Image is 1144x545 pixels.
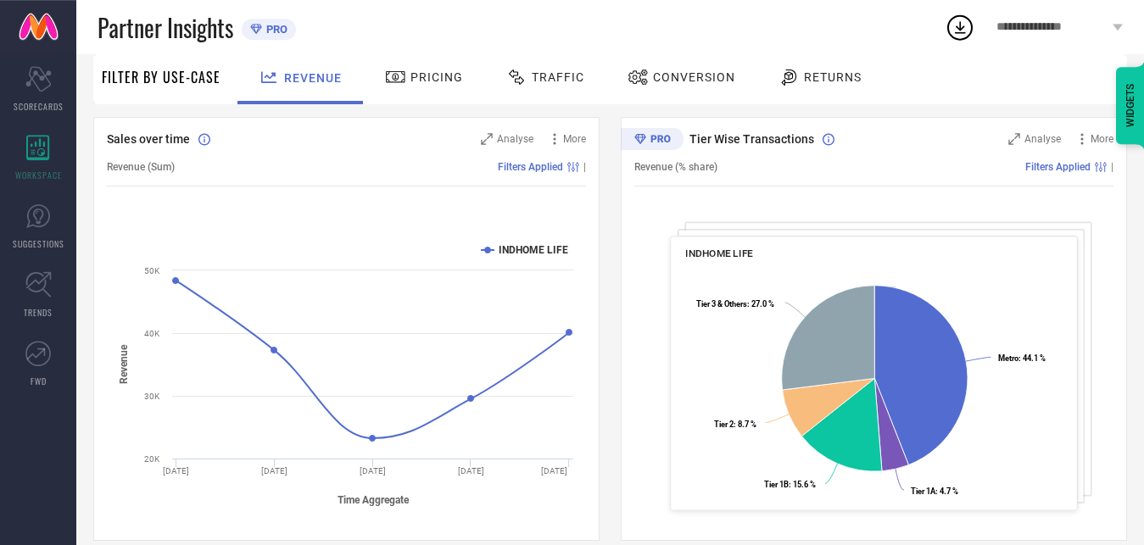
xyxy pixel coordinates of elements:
[653,70,735,84] span: Conversion
[102,67,220,87] span: Filter By Use-Case
[499,244,568,256] text: INDHOME LIFE
[621,128,684,153] div: Premium
[498,161,563,173] span: Filters Applied
[261,466,287,475] text: [DATE]
[458,466,484,475] text: [DATE]
[911,487,936,496] tspan: Tier 1A
[634,161,717,173] span: Revenue (% share)
[163,466,189,475] text: [DATE]
[1024,133,1061,145] span: Analyse
[714,420,734,429] tspan: Tier 2
[714,420,756,429] text: : 8.7 %
[338,494,410,506] tspan: Time Aggregate
[144,266,160,275] text: 50K
[144,392,160,401] text: 30K
[764,480,816,489] text: : 15.6 %
[1025,161,1091,173] span: Filters Applied
[31,375,47,387] span: FWD
[1111,161,1113,173] span: |
[583,161,586,173] span: |
[144,454,160,464] text: 20K
[998,353,1018,363] tspan: Metro
[284,71,342,85] span: Revenue
[804,70,862,84] span: Returns
[15,169,62,181] span: WORKSPACE
[13,237,64,250] span: SUGGESTIONS
[144,329,160,338] text: 40K
[262,23,287,36] span: PRO
[497,133,533,145] span: Analyse
[24,306,53,319] span: TRENDS
[998,353,1046,363] text: : 44.1 %
[696,299,747,309] tspan: Tier 3 & Others
[1008,133,1020,145] svg: Zoom
[685,247,753,259] span: INDHOME LIFE
[98,10,233,45] span: Partner Insights
[107,161,175,173] span: Revenue (Sum)
[563,133,586,145] span: More
[945,12,975,42] div: Open download list
[911,487,958,496] text: : 4.7 %
[541,466,567,475] text: [DATE]
[360,466,386,475] text: [DATE]
[696,299,774,309] text: : 27.0 %
[1091,133,1113,145] span: More
[107,132,190,146] span: Sales over time
[532,70,584,84] span: Traffic
[410,70,463,84] span: Pricing
[764,480,789,489] tspan: Tier 1B
[481,133,493,145] svg: Zoom
[118,344,130,384] tspan: Revenue
[689,132,814,146] span: Tier Wise Transactions
[14,100,64,113] span: SCORECARDS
